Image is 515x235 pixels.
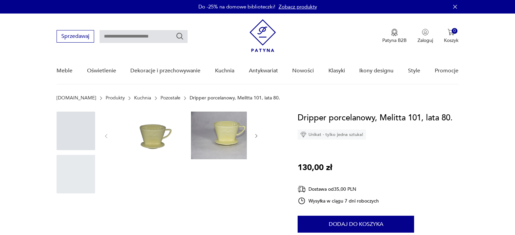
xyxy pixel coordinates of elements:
img: Ikonka użytkownika [422,29,429,36]
button: Patyna B2B [382,29,407,44]
img: Ikona dostawy [298,185,306,193]
a: [DOMAIN_NAME] [57,95,96,101]
div: 0 [452,28,457,34]
p: 130,00 zł [298,161,332,174]
img: Patyna - sklep z meblami i dekoracjami vintage [250,19,276,52]
p: Zaloguj [417,37,433,44]
a: Kuchnia [134,95,151,101]
a: Klasyki [328,58,345,84]
p: Dripper porcelanowy, Melitta 101, lata 80. [190,95,280,101]
a: Nowości [292,58,314,84]
button: Sprzedawaj [57,30,94,43]
img: Zdjęcie produktu Dripper porcelanowy, Melitta 101, lata 80. [116,112,188,159]
a: Ikona medaluPatyna B2B [382,29,407,44]
p: Patyna B2B [382,37,407,44]
button: Dodaj do koszyka [298,216,414,233]
div: Wysyłka w ciągu 7 dni roboczych [298,197,379,205]
a: Dekoracje i przechowywanie [130,58,200,84]
div: Unikat - tylko jedna sztuka! [298,130,366,140]
p: Koszyk [444,37,458,44]
a: Ikony designu [359,58,393,84]
img: Zdjęcie produktu Dripper porcelanowy, Melitta 101, lata 80. [191,112,263,159]
a: Sprzedawaj [57,34,94,39]
img: Ikona diamentu [300,132,306,138]
a: Zobacz produkty [279,3,317,10]
a: Produkty [106,95,125,101]
h1: Dripper porcelanowy, Melitta 101, lata 80. [298,112,453,124]
a: Kuchnia [215,58,234,84]
button: Zaloguj [417,29,433,44]
p: Do -25% na domowe biblioteczki! [198,3,275,10]
a: Antykwariat [249,58,278,84]
img: Ikona koszyka [448,29,454,36]
div: Dostawa od 35,00 PLN [298,185,379,193]
a: Oświetlenie [87,58,116,84]
a: Meble [57,58,72,84]
a: Promocje [435,58,458,84]
button: 0Koszyk [444,29,458,44]
a: Style [408,58,420,84]
button: Szukaj [176,32,184,40]
a: Pozostałe [160,95,180,101]
img: Ikona medalu [391,29,398,36]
